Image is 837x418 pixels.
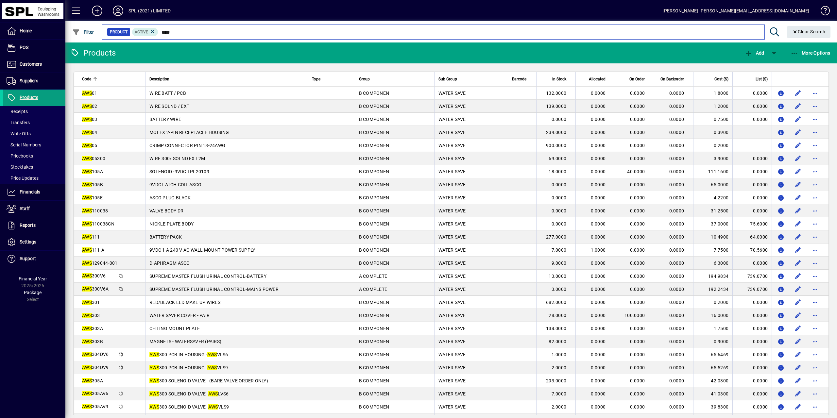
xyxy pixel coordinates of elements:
span: In Stock [552,75,566,83]
button: More options [810,284,820,294]
td: 70.5600 [732,243,772,257]
span: Support [20,256,36,261]
span: 277.0000 [546,234,566,240]
span: 0.0000 [630,274,645,279]
button: Edit [793,310,803,321]
span: WATER SAVE [438,104,466,109]
span: 0.0000 [669,156,684,161]
span: 0.0000 [552,221,567,226]
div: SPL (2021) LIMITED [128,6,171,16]
td: 0.0000 [732,257,772,270]
span: Transfers [7,120,30,125]
span: BATTERY PACK [149,234,182,240]
span: Barcode [512,75,526,83]
span: WATER SAVE [438,143,466,148]
span: B COMPONEN [359,169,389,174]
span: 05 [82,143,97,148]
button: Profile [108,5,128,17]
button: More options [810,310,820,321]
span: Cost ($) [714,75,728,83]
span: 0.0000 [669,91,684,96]
td: 0.0000 [732,113,772,126]
button: Edit [793,389,803,399]
span: 0.0000 [669,221,684,226]
td: 1.2000 [693,100,732,113]
span: 9VDC 1 A 240 V AC WALL MOUNT POWER SUPPLY [149,247,255,253]
span: 0.0000 [630,234,645,240]
span: WIRE 300/ SOLND EXT 2M [149,156,205,161]
span: Settings [20,239,36,244]
td: 4.2200 [693,191,732,204]
span: 1.0000 [591,247,606,253]
div: In Stock [540,75,572,83]
span: More Options [791,50,830,56]
button: More options [810,166,820,177]
a: Price Updates [3,173,65,184]
button: More options [810,258,820,268]
span: 139.0000 [546,104,566,109]
span: Suppliers [20,78,38,83]
span: Pricebooks [7,153,33,159]
span: SUPREME MASTER FLUSH URINAL CONTROL-MAINS POWER [149,287,279,292]
span: 0.0000 [669,130,684,135]
span: 0.0000 [591,104,606,109]
span: 0.0000 [630,247,645,253]
button: More options [810,114,820,125]
em: AWS [82,169,92,174]
td: 0.0000 [732,152,772,165]
span: VALVE BODY DR [149,208,183,213]
button: More Options [789,47,832,59]
span: 105E [82,195,103,200]
span: Code [82,75,91,83]
span: BATTERY WIRE [149,117,181,122]
span: WATER SAVE [438,117,466,122]
a: Staff [3,201,65,217]
a: Write Offs [3,128,65,139]
span: 40.0000 [627,169,645,174]
span: 0.0000 [669,143,684,148]
a: Home [3,23,65,39]
span: 04 [82,130,97,135]
span: 0.0000 [591,91,606,96]
em: AWS [82,91,92,96]
span: Staff [20,206,30,211]
span: DIAPHRAGM ASCO [149,260,190,266]
td: 37.0000 [693,217,732,230]
td: 111.1600 [693,165,732,178]
span: 9.0000 [552,260,567,266]
span: 0.0000 [630,208,645,213]
span: 0.0000 [552,208,567,213]
span: Description [149,75,169,83]
em: AWS [82,143,92,148]
mat-chip: Activation Status: Active [132,28,158,36]
button: More options [810,206,820,216]
span: 9VDC LATCH COIL ASCO [149,182,201,187]
td: 0.0000 [732,87,772,100]
em: AWS [82,130,92,135]
span: 0.0000 [630,287,645,292]
span: 110038CN [82,221,114,226]
span: Clear Search [792,29,826,34]
span: B COMPONEN [359,156,389,161]
span: 0.0000 [591,208,606,213]
span: 0.0000 [669,234,684,240]
a: Financials [3,184,65,200]
span: Allocated [589,75,606,83]
span: 0.0000 [630,130,645,135]
a: Pricebooks [3,150,65,161]
span: Active [135,30,148,34]
span: WATER SAVE [438,208,466,213]
span: Write Offs [7,131,31,136]
button: Edit [793,336,803,347]
span: Reports [20,223,36,228]
span: 0.0000 [591,234,606,240]
em: AWS [82,195,92,200]
span: WATER SAVE [438,182,466,187]
span: NICKLE PLATE BODY [149,221,194,226]
span: B COMPONEN [359,182,389,187]
div: [PERSON_NAME] [PERSON_NAME][EMAIL_ADDRESS][DOMAIN_NAME] [662,6,809,16]
span: Add [744,50,764,56]
span: Filter [72,29,94,35]
button: More options [810,153,820,164]
span: Home [20,28,32,33]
